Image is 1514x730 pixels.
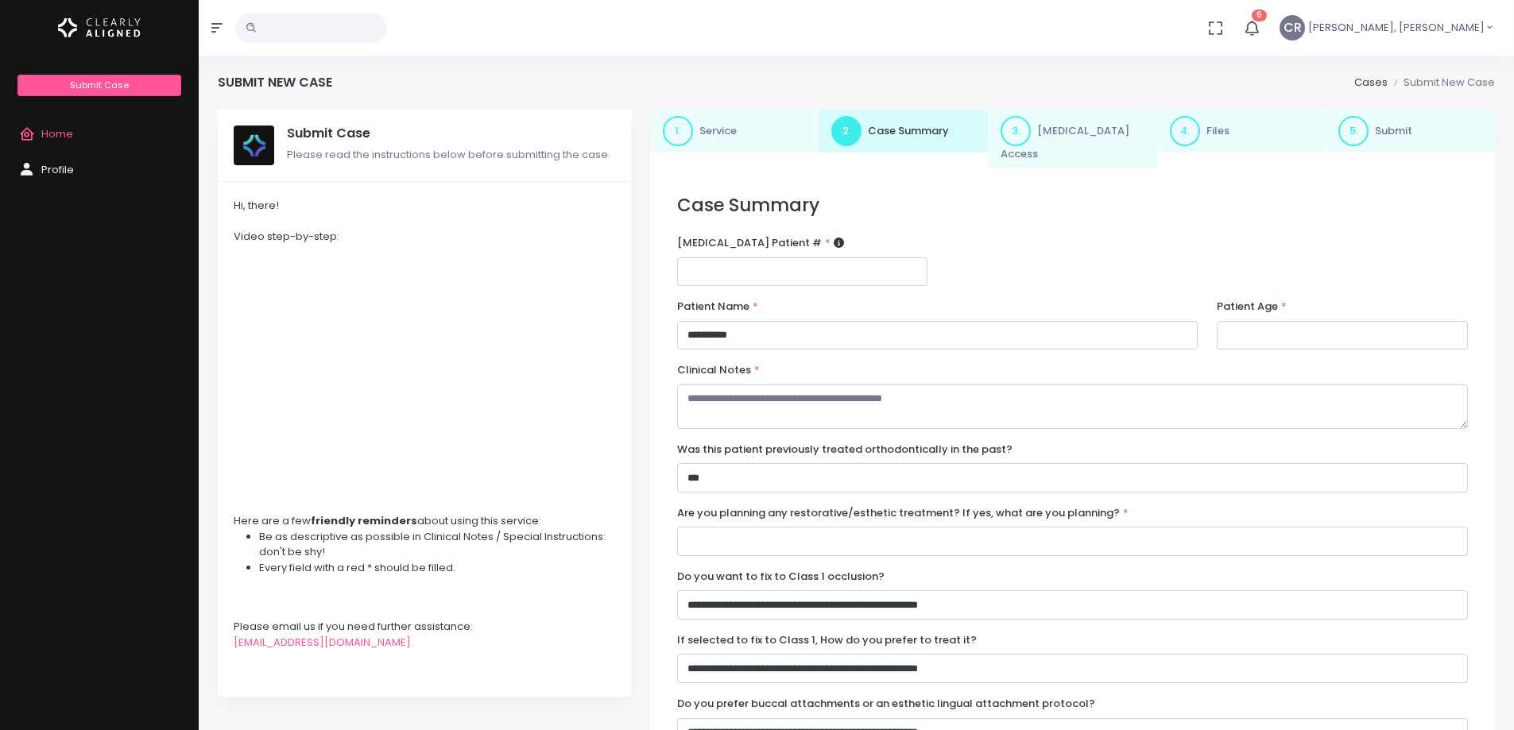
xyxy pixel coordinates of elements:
[1388,75,1495,91] li: Submit New Case
[17,75,180,96] a: Submit Case
[677,632,977,648] label: If selected to fix to Class 1, How do you prefer to treat it?
[41,162,74,177] span: Profile
[1217,299,1287,315] label: Patient Age
[663,116,693,146] span: 1.
[234,513,615,529] div: Here are a few about using this service:
[677,235,844,251] label: [MEDICAL_DATA] Patient #
[58,11,141,44] img: Logo Horizontal
[234,229,615,245] div: Video step-by-step:
[677,195,1468,216] h3: Case Summary
[1326,110,1495,153] a: 5.Submit
[1280,15,1305,41] span: CR
[1354,75,1388,90] a: Cases
[234,635,411,650] a: [EMAIL_ADDRESS][DOMAIN_NAME]
[70,79,129,91] span: Submit Case
[1157,110,1326,153] a: 4.Files
[677,362,760,378] label: Clinical Notes
[311,513,417,528] strong: friendly reminders
[259,560,615,576] li: Every field with a red * should be filled.
[234,619,615,635] div: Please email us if you need further assistance:
[650,110,819,153] a: 1.Service
[287,147,610,162] span: Please read the instructions below before submitting the case.
[1252,10,1267,21] span: 6
[677,505,1129,521] label: Are you planning any restorative/esthetic treatment? If yes, what are you planning?
[831,116,862,146] span: 2.
[677,442,1013,458] label: Was this patient previously treated orthodontically in the past?
[287,126,615,141] h5: Submit Case
[1001,116,1031,146] span: 3.
[677,569,885,585] label: Do you want to fix to Class 1 occlusion?
[1308,20,1485,36] span: [PERSON_NAME], [PERSON_NAME]
[218,75,332,90] h4: Submit New Case
[41,126,73,141] span: Home
[234,198,615,214] div: Hi, there!
[988,110,1157,168] a: 3.[MEDICAL_DATA] Access
[677,696,1095,712] label: Do you prefer buccal attachments or an esthetic lingual attachment protocol?
[677,299,758,315] label: Patient Name
[1338,116,1369,146] span: 5.
[1170,116,1200,146] span: 4.
[259,529,615,560] li: Be as descriptive as possible in Clinical Notes / Special Instructions: don't be shy!
[819,110,988,153] a: 2.Case Summary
